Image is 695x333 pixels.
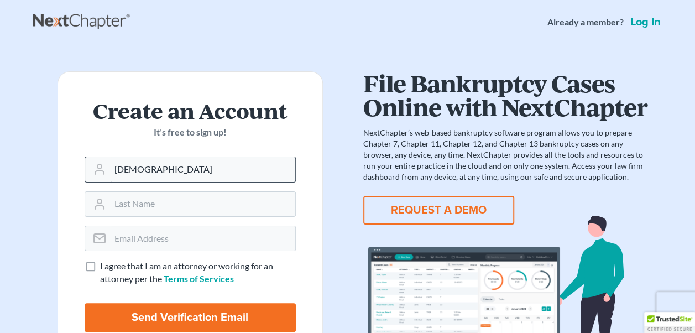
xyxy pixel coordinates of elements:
[85,98,296,122] h2: Create an Account
[164,273,234,284] a: Terms of Services
[628,17,663,28] a: Log in
[110,226,295,251] input: Email Address
[363,71,647,118] h1: File Bankruptcy Cases Online with NextChapter
[547,16,624,29] strong: Already a member?
[363,196,514,225] button: REQUEST A DEMO
[363,127,647,183] p: NextChapter’s web-based bankruptcy software program allows you to prepare Chapter 7, Chapter 11, ...
[100,261,273,284] span: I agree that I am an attorney or working for an attorney per the
[85,303,296,332] input: Send Verification Email
[644,312,695,333] div: TrustedSite Certified
[110,157,295,181] input: First Name
[85,126,296,139] p: It’s free to sign up!
[110,192,295,216] input: Last Name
